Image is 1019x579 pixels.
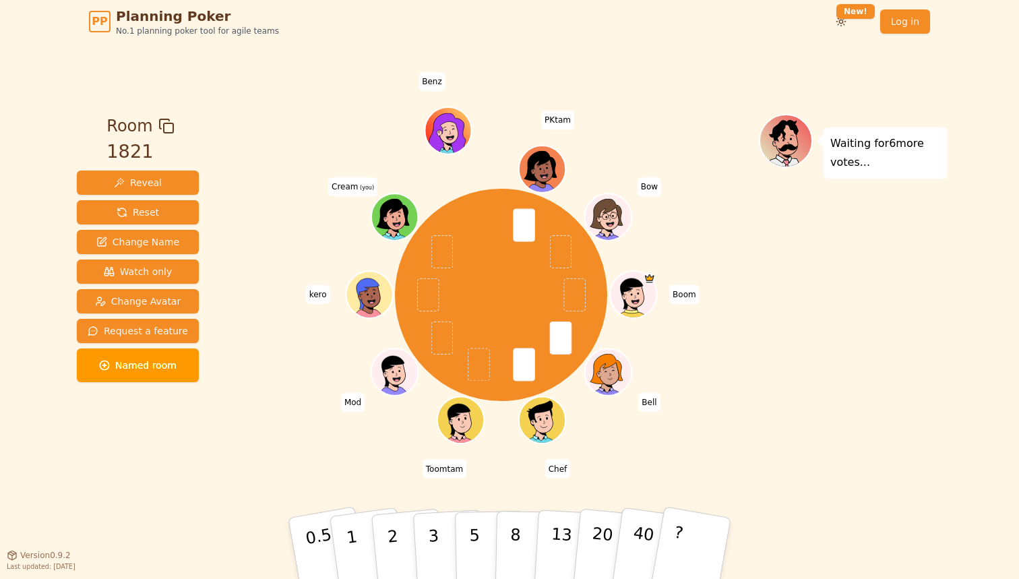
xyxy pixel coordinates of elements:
span: (you) [359,185,375,191]
span: Click to change your name [341,393,365,412]
span: Click to change your name [328,177,377,196]
span: Named room [99,359,177,372]
div: 1821 [106,138,174,166]
span: Request a feature [88,324,188,338]
span: Version 0.9.2 [20,550,71,561]
span: Last updated: [DATE] [7,563,75,570]
button: Named room [77,348,199,382]
span: Reset [117,206,159,219]
button: Request a feature [77,319,199,343]
span: Reveal [114,176,162,189]
span: Click to change your name [541,111,574,130]
span: Watch only [104,265,173,278]
span: Click to change your name [638,393,660,412]
button: Reset [77,200,199,224]
span: Click to change your name [423,460,466,479]
span: Click to change your name [306,285,330,304]
button: Click to change your avatar [373,195,416,239]
span: Boom is the host [643,273,654,284]
button: Reveal [77,171,199,195]
button: Change Avatar [77,289,199,313]
button: Watch only [77,260,199,284]
span: Click to change your name [669,285,700,304]
button: New! [829,9,853,34]
a: PPPlanning PokerNo.1 planning poker tool for agile teams [89,7,279,36]
div: New! [836,4,875,19]
p: Waiting for 6 more votes... [830,134,941,172]
span: Room [106,114,152,138]
span: Click to change your name [638,177,661,196]
span: Click to change your name [545,460,571,479]
span: No.1 planning poker tool for agile teams [116,26,279,36]
button: Change Name [77,230,199,254]
span: Planning Poker [116,7,279,26]
span: PP [92,13,107,30]
a: Log in [880,9,930,34]
span: Click to change your name [419,73,445,92]
span: Change Name [96,235,179,249]
span: Change Avatar [95,295,181,308]
button: Version0.9.2 [7,550,71,561]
